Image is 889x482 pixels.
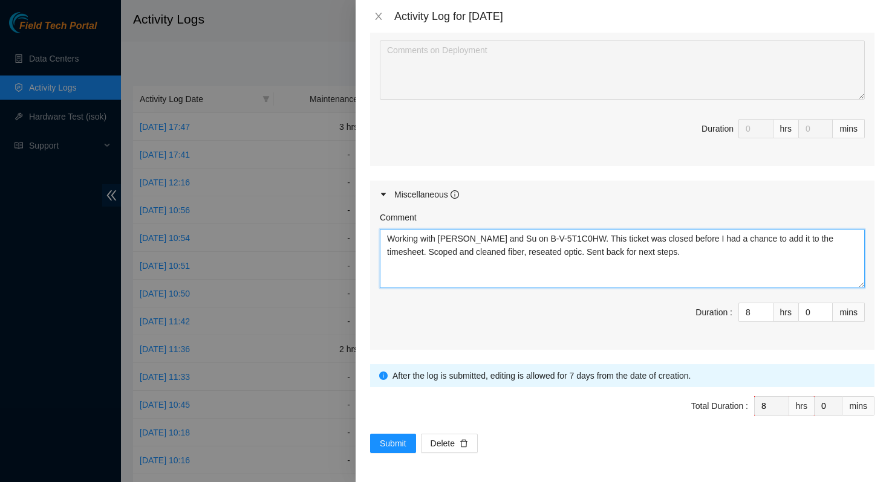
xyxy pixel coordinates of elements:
div: Miscellaneous info-circle [370,181,874,208]
button: Deletedelete [421,434,478,453]
textarea: Comment [380,40,865,100]
div: hrs [789,396,815,416]
button: Submit [370,434,416,453]
div: mins [842,396,874,416]
div: Total Duration : [691,399,748,413]
span: Submit [380,437,406,450]
div: hrs [773,303,799,322]
div: After the log is submitted, editing is allowed for 7 days from the date of creation. [392,369,865,382]
textarea: Comment [380,229,865,288]
div: Miscellaneous [394,188,459,201]
span: info-circle [451,190,459,199]
div: Duration : [695,306,732,319]
label: Comment [380,211,417,224]
button: Close [370,11,387,22]
div: Activity Log for [DATE] [394,10,874,23]
span: close [374,11,383,21]
span: info-circle [379,371,388,380]
div: hrs [773,119,799,138]
span: delete [460,439,468,449]
span: caret-right [380,191,387,198]
span: Delete [431,437,455,450]
div: Duration [702,122,734,135]
div: mins [833,303,865,322]
div: mins [833,119,865,138]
